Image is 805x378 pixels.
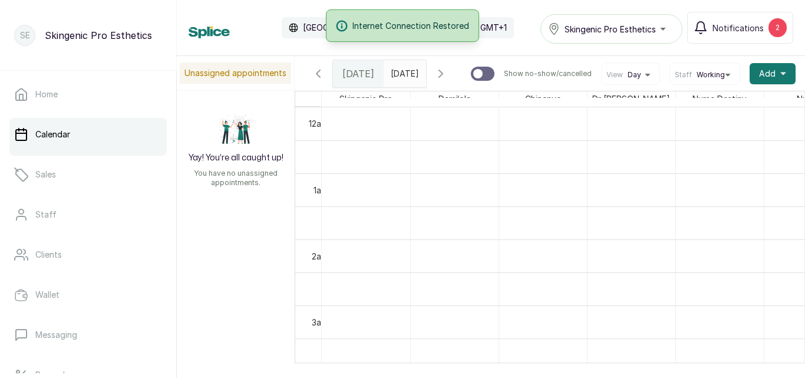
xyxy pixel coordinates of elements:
span: Staff [675,70,692,80]
a: Calendar [9,118,167,151]
span: Skingenic Pro [337,91,395,106]
p: Staff [35,209,57,221]
button: ViewDay [606,70,655,80]
button: Add [750,63,796,84]
p: You have no unassigned appointments. [184,169,288,188]
p: Home [35,88,58,100]
a: Messaging [9,318,167,351]
span: Working [697,70,725,80]
p: Messaging [35,329,77,341]
p: Show no-show/cancelled [504,69,592,78]
span: Chinenye [523,91,563,106]
p: Clients [35,249,62,261]
span: Add [759,68,776,80]
span: Nurse Destiny [690,91,749,106]
p: Unassigned appointments [180,63,291,84]
span: Damilola [436,91,473,106]
div: 12am [306,117,330,130]
a: Sales [9,158,167,191]
a: Wallet [9,278,167,311]
button: StaffWorking [675,70,735,80]
a: Home [9,78,167,111]
div: 1am [311,184,330,196]
span: [DATE] [342,67,374,81]
a: Clients [9,238,167,271]
span: Internet Connection Restored [352,19,469,32]
p: Wallet [35,289,60,301]
div: 3am [309,316,330,328]
a: Staff [9,198,167,231]
div: [DATE] [333,60,384,87]
div: 2am [309,250,330,262]
p: Sales [35,169,56,180]
span: Dr [PERSON_NAME] [590,91,672,106]
p: Calendar [35,129,70,140]
span: Day [628,70,641,80]
h2: Yay! You’re all caught up! [189,152,283,164]
span: View [606,70,623,80]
